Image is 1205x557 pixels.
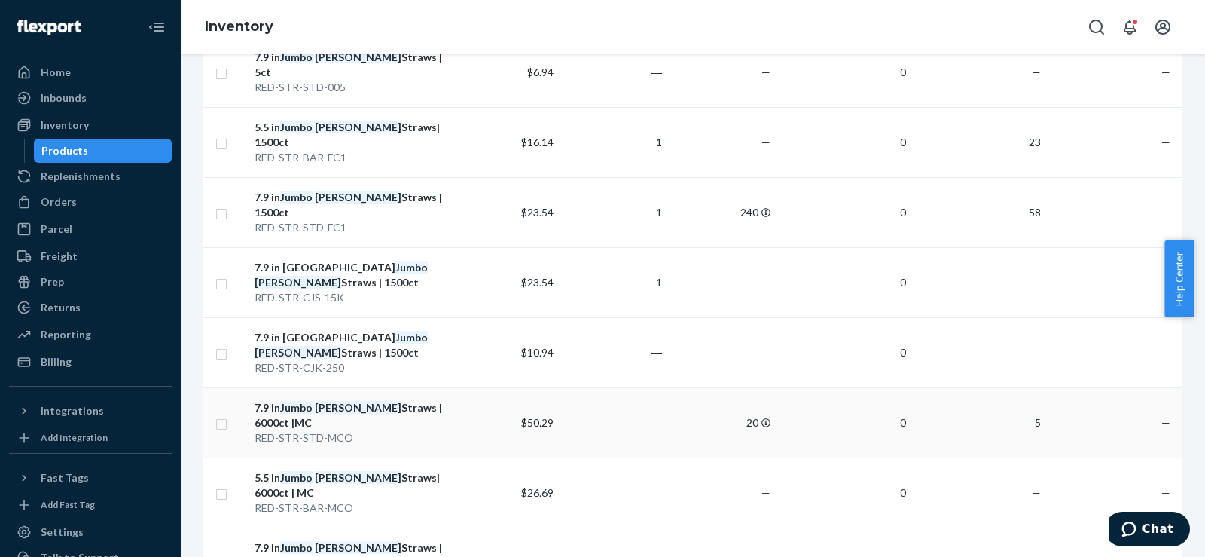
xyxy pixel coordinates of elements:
[395,331,428,344] em: Jumbo
[1081,12,1112,42] button: Open Search Box
[9,520,172,544] a: Settings
[315,121,401,133] em: [PERSON_NAME]
[255,80,446,95] div: RED-STR-STD-005
[280,191,313,204] em: Jumbo
[280,121,313,133] em: Jumbo
[9,60,172,84] a: Home
[205,18,273,35] a: Inventory
[255,346,341,359] em: [PERSON_NAME]
[776,247,912,317] td: 0
[280,50,313,63] em: Jumbo
[1161,206,1170,219] span: —
[41,249,78,264] div: Freight
[912,177,1048,247] td: 58
[255,470,446,500] div: 5.5 in Straws| 6000ct | MC
[17,20,81,35] img: Flexport logo
[9,496,172,514] a: Add Fast Tag
[668,177,776,247] td: 240
[395,261,428,274] em: Jumbo
[34,139,172,163] a: Products
[9,295,172,320] a: Returns
[776,37,912,107] td: 0
[1161,416,1170,429] span: —
[1161,346,1170,359] span: —
[1161,136,1170,148] span: —
[1032,66,1041,78] span: —
[1109,512,1190,549] iframe: Opens a widget where you can chat to one of our agents
[315,541,401,554] em: [PERSON_NAME]
[1115,12,1145,42] button: Open notifications
[560,107,668,177] td: 1
[560,317,668,387] td: ―
[521,346,554,359] span: $10.94
[1164,240,1194,317] button: Help Center
[280,541,313,554] em: Jumbo
[9,429,172,447] a: Add Integration
[776,458,912,528] td: 0
[560,458,668,528] td: ―
[560,387,668,458] td: ―
[1032,276,1041,289] span: —
[912,107,1048,177] td: 23
[41,118,89,133] div: Inventory
[9,164,172,188] a: Replenishments
[1148,12,1178,42] button: Open account menu
[255,430,446,445] div: RED-STR-STD-MCO
[1161,486,1170,499] span: —
[521,276,554,289] span: $23.54
[41,403,104,418] div: Integrations
[776,107,912,177] td: 0
[1161,276,1170,289] span: —
[9,217,172,241] a: Parcel
[255,360,446,375] div: RED-STR-CJK-250
[9,270,172,294] a: Prep
[560,247,668,317] td: 1
[255,276,341,289] em: [PERSON_NAME]
[761,486,770,499] span: —
[9,323,172,347] a: Reporting
[255,190,446,220] div: 7.9 in Straws | 1500ct
[761,346,770,359] span: —
[41,194,77,210] div: Orders
[41,354,72,369] div: Billing
[761,66,770,78] span: —
[41,525,84,540] div: Settings
[41,300,81,315] div: Returns
[560,37,668,107] td: ―
[9,113,172,137] a: Inventory
[776,317,912,387] td: 0
[1032,486,1041,499] span: —
[315,191,401,204] em: [PERSON_NAME]
[315,401,401,414] em: [PERSON_NAME]
[255,500,446,516] div: RED-STR-BAR-MCO
[9,190,172,214] a: Orders
[521,416,554,429] span: $50.29
[255,150,446,165] div: RED-STR-BAR-FC1
[9,86,172,110] a: Inbounds
[315,50,401,63] em: [PERSON_NAME]
[1032,346,1041,359] span: —
[776,387,912,458] td: 0
[255,330,446,360] div: 7.9 in [GEOGRAPHIC_DATA] Straws | 1500ct
[315,471,401,484] em: [PERSON_NAME]
[255,120,446,150] div: 5.5 in Straws| 1500ct
[255,290,446,305] div: RED-STR-CJS-15K
[41,90,87,106] div: Inbounds
[560,177,668,247] td: 1
[9,466,172,490] button: Fast Tags
[255,220,446,235] div: RED-STR-STD-FC1
[41,498,95,511] div: Add Fast Tag
[255,260,446,290] div: 7.9 in [GEOGRAPHIC_DATA] Straws | 1500ct
[761,276,770,289] span: —
[527,66,554,78] span: $6.94
[912,387,1048,458] td: 5
[41,169,120,184] div: Replenishments
[9,350,172,374] a: Billing
[9,399,172,423] button: Integrations
[41,274,64,289] div: Prep
[41,65,71,80] div: Home
[280,401,313,414] em: Jumbo
[41,431,108,444] div: Add Integration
